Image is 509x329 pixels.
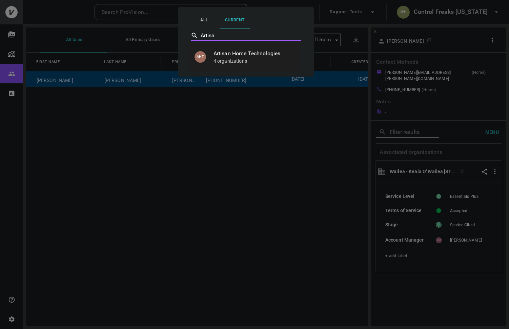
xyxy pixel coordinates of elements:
[195,51,206,63] p: AHT
[189,12,220,28] button: All
[301,34,302,36] button: Close
[220,12,250,28] button: Current
[201,30,291,41] input: Select Partner…
[213,58,294,64] p: 4 organizations
[213,49,294,58] span: Artisan Home Technologies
